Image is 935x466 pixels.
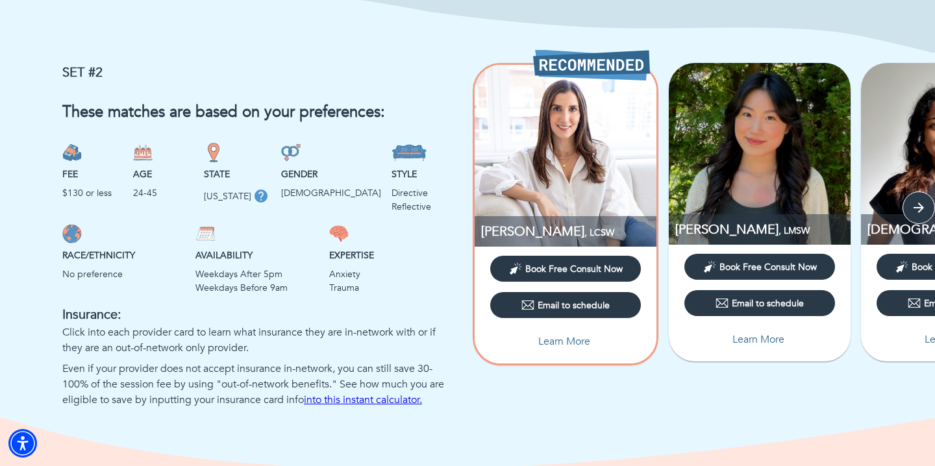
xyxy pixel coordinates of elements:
[481,223,656,240] p: LCSW
[204,143,223,162] img: State
[62,249,185,262] p: Race/Ethnicity
[62,186,123,200] p: $130 or less
[684,326,835,352] button: Learn More
[133,167,193,181] p: Age
[732,332,784,347] p: Learn More
[329,267,452,281] p: Anxiety
[392,186,452,200] p: Directive
[133,143,153,162] img: Age
[281,143,301,162] img: Gender
[533,49,650,80] img: Recommended Therapist
[62,143,82,162] img: Fee
[281,167,381,181] p: Gender
[684,290,835,316] button: Email to schedule
[204,167,271,181] p: State
[329,249,452,262] p: Expertise
[62,167,123,181] p: Fee
[675,221,851,238] p: LMSW
[62,361,452,408] p: Even if your provider does not accept insurance in-network, you can still save 30-100% of the ses...
[779,225,810,237] span: , LMSW
[490,256,641,282] button: Book Free Consult Now
[62,325,452,356] p: Click into each provider card to learn what insurance they are in-network with or if they are an ...
[669,63,851,245] img: Michelle Sung profile
[195,267,318,281] p: Weekdays After 5pm
[538,334,590,349] p: Learn More
[62,224,82,243] img: Race/Ethnicity
[195,224,215,243] img: Availability
[716,297,804,310] div: Email to schedule
[195,281,318,295] p: Weekdays Before 9am
[281,186,381,200] p: [DEMOGRAPHIC_DATA]
[584,227,614,239] span: , LCSW
[62,103,452,122] h2: These matches are based on your preferences:
[204,190,251,203] p: [US_STATE]
[392,200,452,214] p: Reflective
[133,186,193,200] p: 24-45
[62,267,185,281] p: No preference
[475,65,656,247] img: Julia Taub profile
[62,63,452,82] p: SET #2
[719,261,817,273] span: Book Free Consult Now
[392,167,452,181] p: Style
[525,263,623,275] span: Book Free Consult Now
[304,393,422,407] a: into this instant calculator.
[329,224,349,243] img: Expertise
[329,281,452,295] p: Trauma
[251,186,271,206] button: tooltip
[195,249,318,262] p: Availability
[62,305,452,325] p: Insurance:
[490,292,641,318] button: Email to schedule
[521,299,610,312] div: Email to schedule
[490,328,641,354] button: Learn More
[684,254,835,280] button: Book Free Consult Now
[392,143,427,162] img: Style
[8,429,37,458] div: Accessibility Menu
